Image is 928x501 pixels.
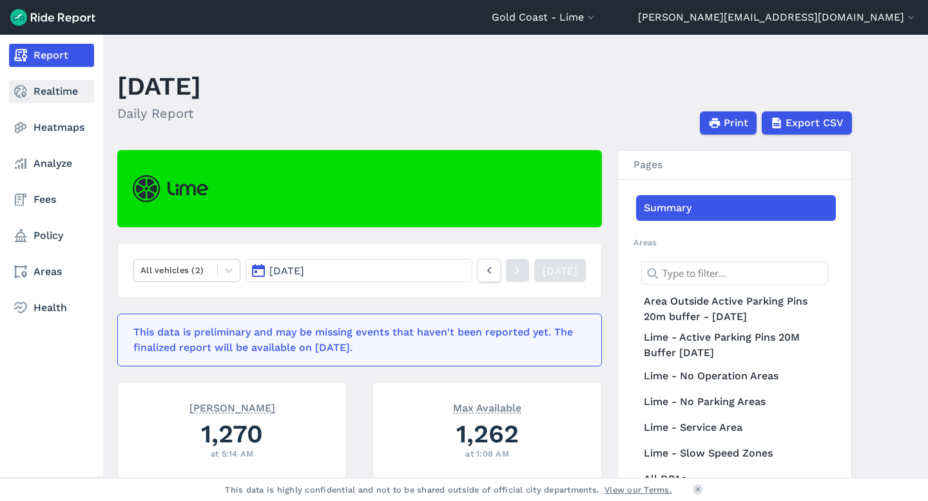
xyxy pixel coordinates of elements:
button: Print [700,111,757,135]
h2: Daily Report [117,104,201,123]
span: [PERSON_NAME] [189,401,275,413]
span: Max Available [453,401,521,413]
button: [DATE] [246,259,472,282]
a: Summary [636,195,836,221]
div: 1,262 [389,416,586,451]
a: Lime - Service Area [636,415,836,440]
a: Fees [9,188,94,211]
div: 1,270 [133,416,331,451]
a: Policy [9,224,94,247]
a: Analyze [9,152,94,175]
span: Print [724,115,748,131]
a: Health [9,296,94,319]
a: View our Terms. [604,484,672,496]
a: Report [9,44,94,67]
a: Lime - Slow Speed Zones [636,440,836,466]
button: [PERSON_NAME][EMAIL_ADDRESS][DOMAIN_NAME] [638,10,918,25]
div: This data is preliminary and may be missing events that haven't been reported yet. The finalized ... [133,325,578,355]
div: at 1:08 AM [389,448,586,460]
a: [DATE] [534,259,586,282]
button: Export CSV [762,111,852,135]
img: Lime [133,175,208,202]
a: Lime - No Operation Areas [636,363,836,389]
h3: Pages [618,151,851,180]
a: Lime - No Parking Areas [636,389,836,415]
a: Heatmaps [9,116,94,139]
span: Export CSV [786,115,844,131]
span: [DATE] [269,265,304,277]
button: Gold Coast - Lime [492,10,597,25]
h2: Areas [633,236,836,249]
div: at 5:14 AM [133,448,331,460]
h1: [DATE] [117,68,201,104]
a: Lime - Active Parking Pins 20M Buffer [DATE] [636,327,836,363]
a: Realtime [9,80,94,103]
input: Type to filter... [641,261,828,285]
a: Area Outside Active Parking Pins 20m buffer - [DATE] [636,291,836,327]
a: Areas [9,260,94,283]
img: Ride Report [10,9,95,26]
a: All DPAs [636,466,836,492]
